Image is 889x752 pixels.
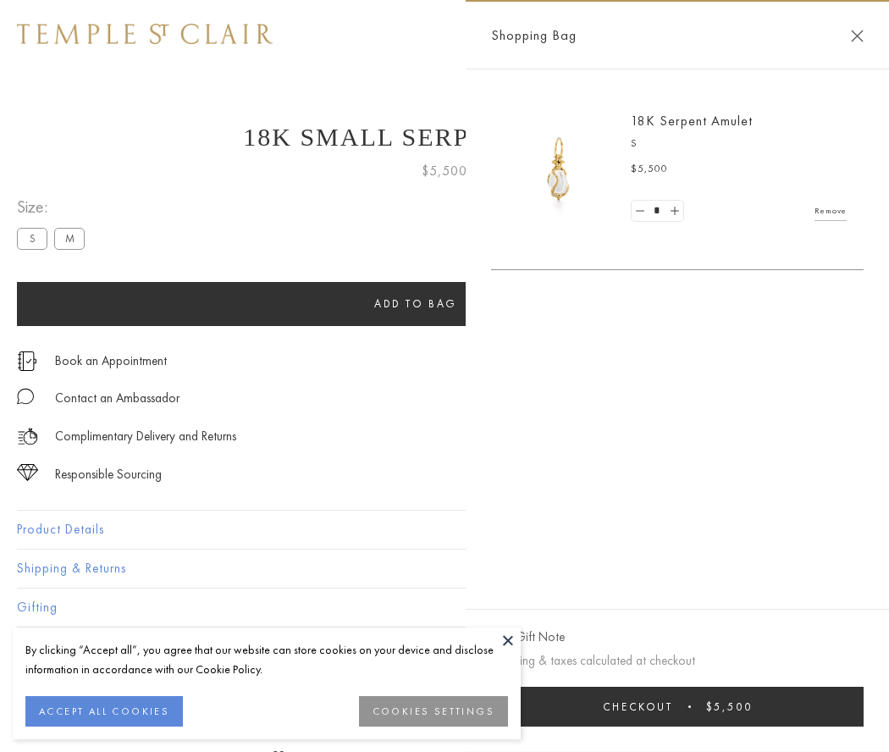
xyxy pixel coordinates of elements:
button: Shipping & Returns [17,550,872,588]
div: Contact an Ambassador [55,388,179,409]
a: Set quantity to 2 [665,201,682,222]
img: P51836-E11SERPPV [508,119,610,220]
span: Checkout [603,699,673,714]
span: Shopping Bag [491,25,577,47]
a: Book an Appointment [55,351,167,370]
img: icon_appointment.svg [17,351,37,371]
p: Shipping & taxes calculated at checkout [491,650,864,672]
button: COOKIES SETTINGS [359,696,508,727]
button: Add Gift Note [491,627,565,648]
button: Close Shopping Bag [851,30,864,42]
div: Responsible Sourcing [55,464,162,485]
p: S [631,135,847,152]
span: $5,500 [631,161,668,178]
span: Size: [17,193,91,221]
a: Set quantity to 0 [632,201,649,222]
span: $5,500 [706,699,753,714]
label: S [17,228,47,249]
img: MessageIcon-01_2.svg [17,388,34,405]
h1: 18K Small Serpent Amulet [17,123,872,152]
button: Checkout $5,500 [491,687,864,727]
span: $5,500 [422,160,467,182]
a: 18K Serpent Amulet [631,112,753,130]
img: Temple St. Clair [17,24,273,44]
div: By clicking “Accept all”, you agree that our website can store cookies on your device and disclos... [25,640,508,679]
button: Add to bag [17,282,814,326]
button: ACCEPT ALL COOKIES [25,696,183,727]
a: Remove [814,202,847,220]
button: Product Details [17,511,872,549]
img: icon_delivery.svg [17,426,38,447]
img: icon_sourcing.svg [17,464,38,481]
p: Complimentary Delivery and Returns [55,426,236,447]
button: Gifting [17,589,872,627]
label: M [54,228,85,249]
span: Add to bag [374,296,457,311]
